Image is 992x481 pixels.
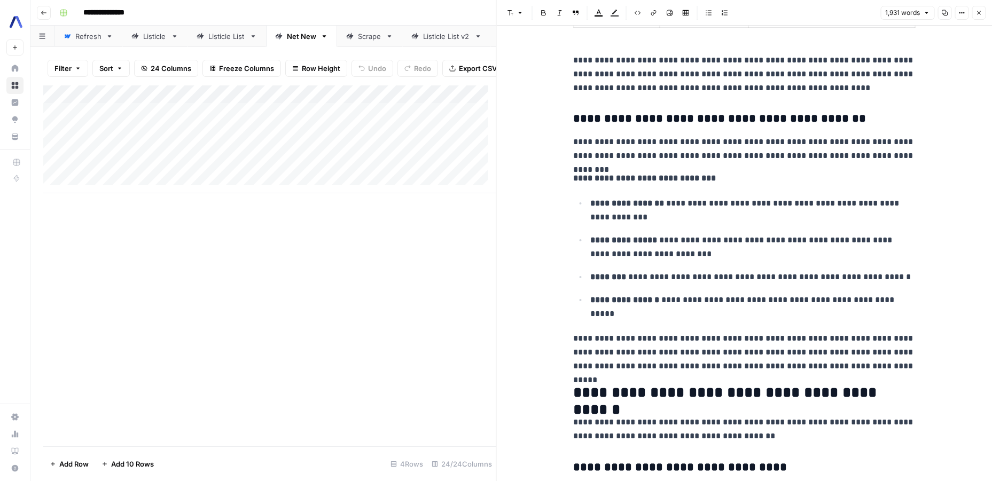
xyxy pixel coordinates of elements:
[6,77,24,94] a: Browse
[266,26,337,47] a: Net New
[885,8,920,18] span: 1,931 words
[202,60,281,77] button: Freeze Columns
[54,63,72,74] span: Filter
[143,31,167,42] div: Listicle
[6,94,24,111] a: Insights
[386,455,427,472] div: 4 Rows
[414,63,431,74] span: Redo
[423,31,470,42] div: Listicle List v2
[134,60,198,77] button: 24 Columns
[95,455,160,472] button: Add 10 Rows
[6,425,24,443] a: Usage
[337,26,402,47] a: Scrape
[6,128,24,145] a: Your Data
[188,26,266,47] a: Listicle List
[48,60,88,77] button: Filter
[397,60,438,77] button: Redo
[111,459,154,469] span: Add 10 Rows
[92,60,130,77] button: Sort
[6,408,24,425] a: Settings
[54,26,122,47] a: Refresh
[368,63,386,74] span: Undo
[880,6,934,20] button: 1,931 words
[6,443,24,460] a: Learning Hub
[219,63,274,74] span: Freeze Columns
[59,459,89,469] span: Add Row
[6,111,24,128] a: Opportunities
[43,455,95,472] button: Add Row
[402,26,491,47] a: Listicle List v2
[151,63,191,74] span: 24 Columns
[6,12,26,31] img: AssemblyAI Logo
[6,9,24,35] button: Workspace: AssemblyAI
[459,63,497,74] span: Export CSV
[442,60,504,77] button: Export CSV
[352,60,393,77] button: Undo
[427,455,496,472] div: 24/24 Columns
[287,31,316,42] div: Net New
[358,31,381,42] div: Scrape
[302,63,340,74] span: Row Height
[75,31,101,42] div: Refresh
[99,63,113,74] span: Sort
[208,31,245,42] div: Listicle List
[6,60,24,77] a: Home
[285,60,347,77] button: Row Height
[6,460,24,477] button: Help + Support
[122,26,188,47] a: Listicle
